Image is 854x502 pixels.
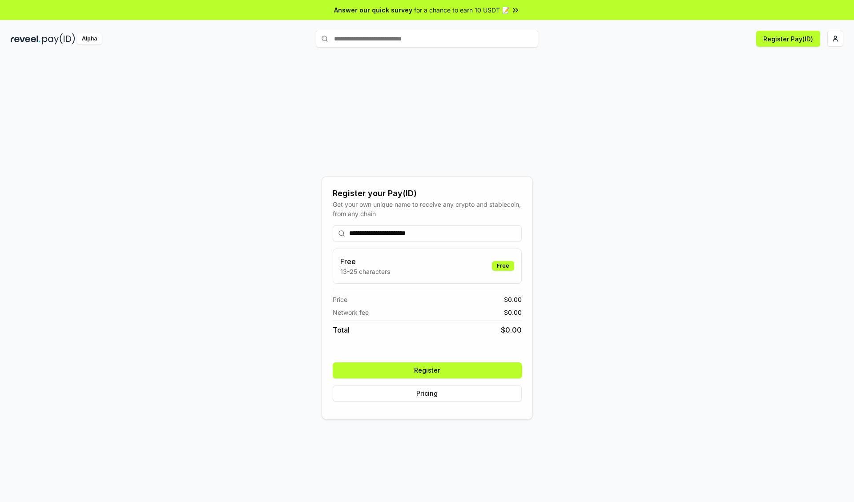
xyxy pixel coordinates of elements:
[340,256,390,267] h3: Free
[504,295,522,304] span: $ 0.00
[77,33,102,44] div: Alpha
[492,261,514,271] div: Free
[11,33,40,44] img: reveel_dark
[414,5,509,15] span: for a chance to earn 10 USDT 📝
[504,308,522,317] span: $ 0.00
[42,33,75,44] img: pay_id
[333,325,350,335] span: Total
[501,325,522,335] span: $ 0.00
[333,362,522,378] button: Register
[333,386,522,402] button: Pricing
[340,267,390,276] p: 13-25 characters
[756,31,820,47] button: Register Pay(ID)
[334,5,412,15] span: Answer our quick survey
[333,295,347,304] span: Price
[333,308,369,317] span: Network fee
[333,200,522,218] div: Get your own unique name to receive any crypto and stablecoin, from any chain
[333,187,522,200] div: Register your Pay(ID)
